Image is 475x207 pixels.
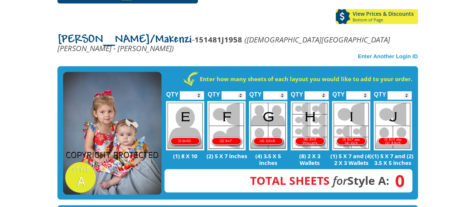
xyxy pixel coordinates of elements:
img: G [249,101,287,150]
a: View Prices & DiscountsBottom of Page [336,9,418,24]
p: (8) 2 X 3 Wallets [289,153,330,166]
strong: 151481J1958 [195,34,242,45]
p: - [57,35,418,52]
span: Total Sheets [250,173,330,188]
em: for [333,173,347,188]
em: ([DEMOGRAPHIC_DATA][GEOGRAPHIC_DATA][PERSON_NAME] - [PERSON_NAME]) [57,34,390,53]
img: J [374,101,412,150]
label: QTY [249,83,262,101]
span: Bottom of Page [353,18,418,22]
img: F [207,101,246,150]
img: E [166,101,204,150]
p: (2) 5 X 7 inches [206,153,247,159]
a: Enter Another Login ID [358,53,418,59]
label: QTY [374,83,386,101]
label: QTY [332,83,345,101]
strong: Style A: [250,173,389,188]
p: (4) 3.5 X 5 inches [247,153,289,166]
img: STYLE A [63,72,161,195]
p: (1) 8 X 10 [164,153,206,159]
p: (1) 5 X 7 and (4) 2 X 3 Wallets [330,153,372,166]
img: I [332,101,370,150]
span: [PERSON_NAME]/Makenzi [57,34,192,46]
p: (1) 5 X 7 and (2) 3.5 X 5 inches [372,153,414,166]
label: QTY [166,83,178,101]
label: QTY [291,83,303,101]
span: 0 [389,177,405,185]
strong: Enter how many sheets of each layout you would like to add to your order. [200,75,412,83]
label: QTY [208,83,220,101]
img: H [291,101,329,150]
